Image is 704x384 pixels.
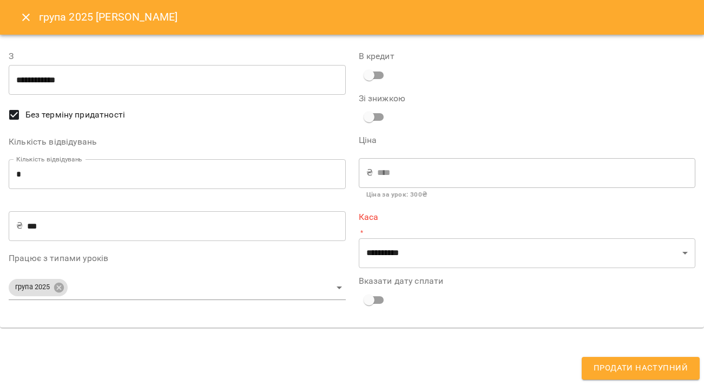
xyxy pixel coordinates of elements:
span: Без терміну придатності [25,108,125,121]
label: Вказати дату сплати [359,277,696,285]
span: Продати наступний [594,361,688,375]
label: З [9,52,346,61]
label: Працює з типами уроків [9,254,346,263]
div: група 2025 [9,276,346,300]
p: ₴ [366,166,373,179]
label: Ціна [359,136,696,145]
div: група 2025 [9,279,68,296]
button: Продати наступний [582,357,700,380]
b: Ціна за урок : 300 ₴ [366,191,427,198]
button: Close [13,4,39,30]
label: Каса [359,213,696,222]
span: група 2025 [9,282,56,292]
label: В кредит [359,52,696,61]
h6: група 2025 [PERSON_NAME] [39,9,178,25]
p: ₴ [16,219,23,232]
label: Зі знижкою [359,94,471,103]
label: Кількість відвідувань [9,138,346,146]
